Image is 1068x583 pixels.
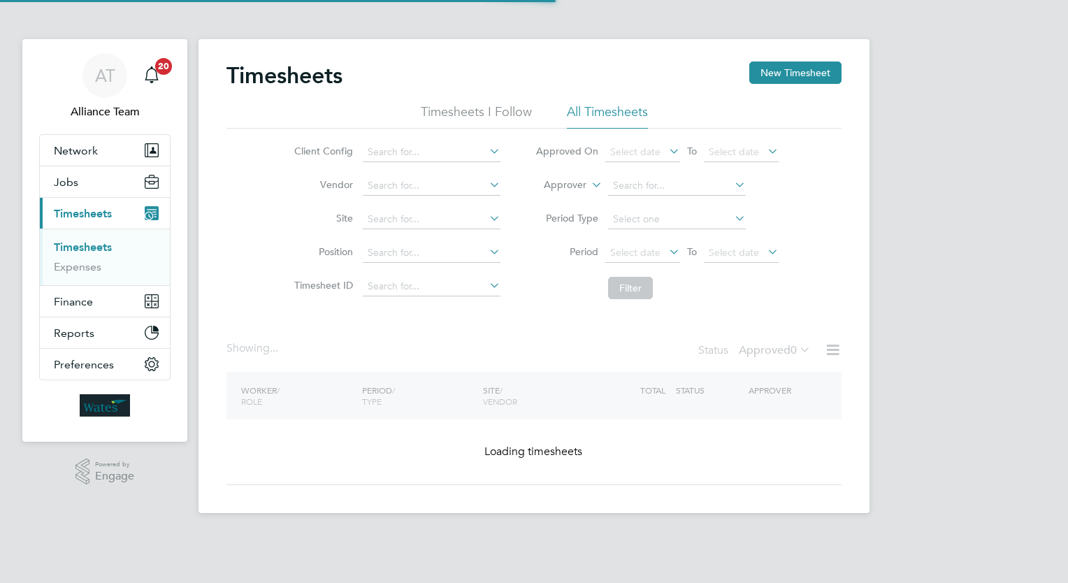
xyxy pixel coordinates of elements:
label: Approved On [535,145,598,157]
span: Network [54,144,98,157]
li: All Timesheets [567,103,648,129]
span: To [683,243,701,261]
button: Finance [40,286,170,317]
div: Status [698,341,814,361]
button: Reports [40,317,170,348]
a: Timesheets [54,240,112,254]
span: Select date [610,246,661,259]
li: Timesheets I Follow [421,103,532,129]
button: Timesheets [40,198,170,229]
input: Search for... [363,243,500,263]
a: ATAlliance Team [39,53,171,120]
span: 20 [155,58,172,75]
a: Powered byEngage [75,459,135,485]
span: Preferences [54,358,114,371]
label: Timesheet ID [290,279,353,291]
button: Filter [608,277,653,299]
label: Site [290,212,353,224]
span: ... [270,341,278,355]
label: Position [290,245,353,258]
span: Select date [709,145,759,158]
span: Select date [709,246,759,259]
span: 0 [791,343,797,357]
span: Jobs [54,175,78,189]
button: Network [40,135,170,166]
input: Search for... [608,176,746,196]
input: Search for... [363,143,500,162]
span: Timesheets [54,207,112,220]
button: New Timesheet [749,62,842,84]
input: Search for... [363,176,500,196]
input: Search for... [363,210,500,229]
span: Finance [54,295,93,308]
span: Alliance Team [39,103,171,120]
label: Period [535,245,598,258]
input: Select one [608,210,746,229]
button: Jobs [40,166,170,197]
span: Engage [95,470,134,482]
input: Search for... [363,277,500,296]
span: AT [95,66,115,85]
label: Client Config [290,145,353,157]
span: Powered by [95,459,134,470]
h2: Timesheets [226,62,342,89]
span: To [683,142,701,160]
div: Timesheets [40,229,170,285]
label: Approved [739,343,811,357]
div: Showing [226,341,281,356]
a: Go to home page [39,394,171,417]
nav: Main navigation [22,39,187,442]
a: 20 [138,53,166,98]
span: Reports [54,326,94,340]
span: Select date [610,145,661,158]
a: Expenses [54,260,101,273]
button: Preferences [40,349,170,380]
label: Vendor [290,178,353,191]
label: Period Type [535,212,598,224]
img: wates-logo-retina.png [80,394,130,417]
label: Approver [524,178,586,192]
